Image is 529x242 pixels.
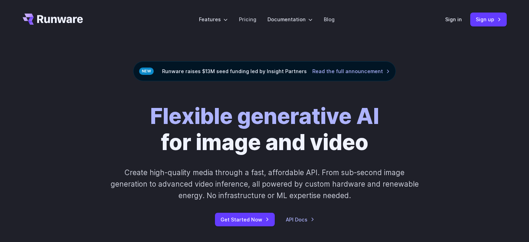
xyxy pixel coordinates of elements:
label: Documentation [267,15,313,23]
h1: for image and video [150,103,379,156]
a: Sign up [470,13,507,26]
label: Features [199,15,228,23]
a: Get Started Now [215,213,275,226]
div: Runware raises $13M seed funding led by Insight Partners [133,61,396,81]
a: Sign in [445,15,462,23]
p: Create high-quality media through a fast, affordable API. From sub-second image generation to adv... [110,167,419,202]
a: Go to / [23,14,83,25]
a: Blog [324,15,335,23]
a: Read the full announcement [312,67,390,75]
a: Pricing [239,15,256,23]
strong: Flexible generative AI [150,103,379,129]
a: API Docs [286,216,314,224]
